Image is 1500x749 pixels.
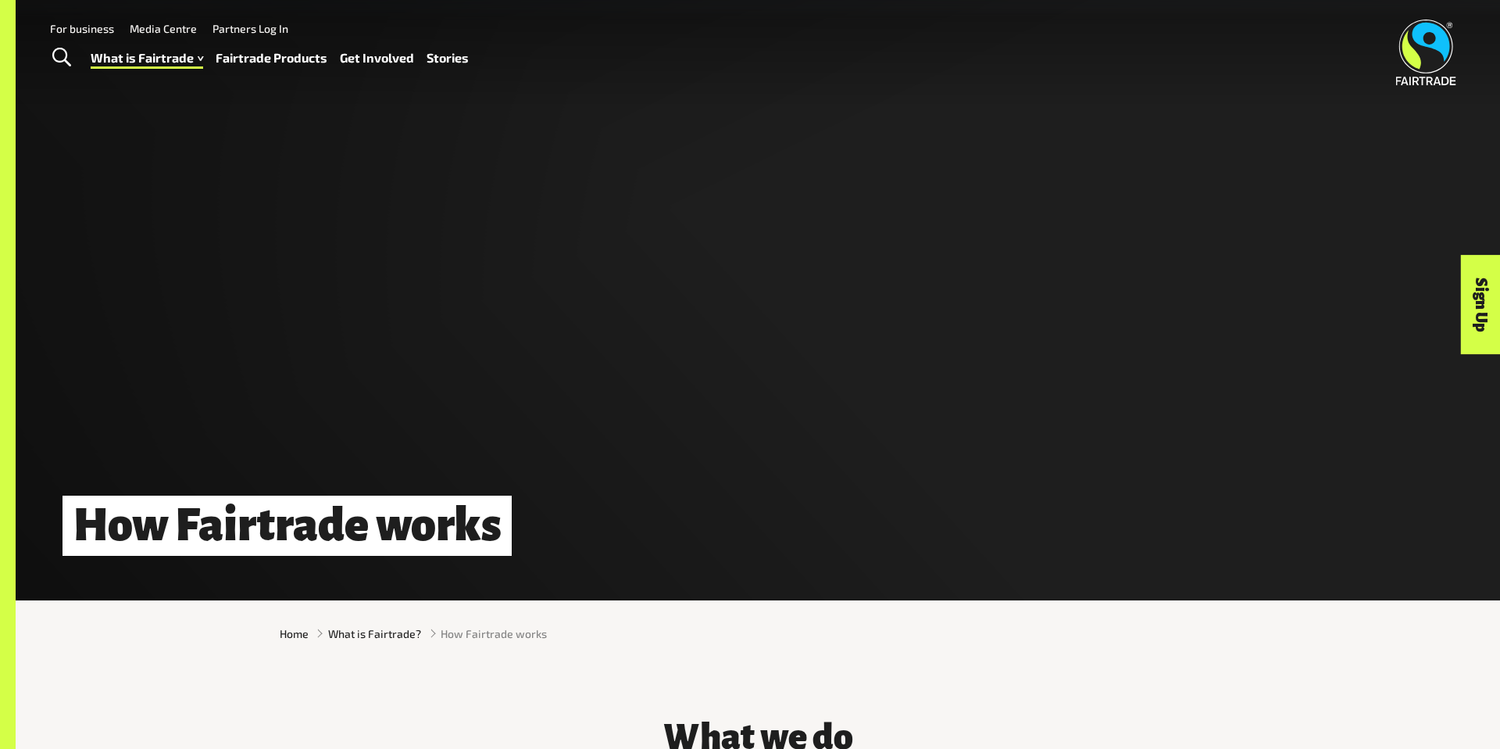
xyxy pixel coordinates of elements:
[50,22,114,35] a: For business
[1396,20,1456,85] img: Fairtrade Australia New Zealand logo
[328,625,421,642] a: What is Fairtrade?
[216,47,327,70] a: Fairtrade Products
[130,22,197,35] a: Media Centre
[91,47,203,70] a: What is Fairtrade
[280,625,309,642] a: Home
[212,22,288,35] a: Partners Log In
[42,38,80,77] a: Toggle Search
[340,47,414,70] a: Get Involved
[62,496,512,556] h1: How Fairtrade works
[441,625,547,642] span: How Fairtrade works
[427,47,469,70] a: Stories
